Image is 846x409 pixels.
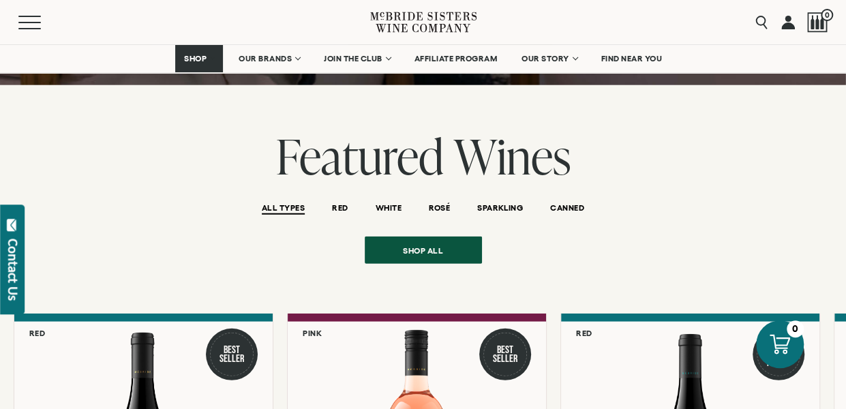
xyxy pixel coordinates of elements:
[175,45,223,72] a: SHOP
[230,45,308,72] a: OUR BRANDS
[406,45,507,72] a: AFFILIATE PROGRAM
[324,54,382,63] span: JOIN THE CLUB
[6,239,20,301] div: Contact Us
[601,54,663,63] span: FIND NEAR YOU
[821,9,833,21] span: 0
[365,237,482,264] a: Shop all
[315,45,399,72] a: JOIN THE CLUB
[592,45,671,72] a: FIND NEAR YOU
[262,203,305,215] button: ALL TYPES
[29,329,46,337] h6: Red
[454,123,571,189] span: Wines
[513,45,586,72] a: OUR STORY
[414,54,498,63] span: AFFILIATE PROGRAM
[522,54,569,63] span: OUR STORY
[239,54,292,63] span: OUR BRANDS
[376,203,402,215] button: WHITE
[787,320,804,337] div: 0
[18,16,67,29] button: Mobile Menu Trigger
[379,237,467,264] span: Shop all
[276,123,444,189] span: Featured
[576,329,592,337] h6: Red
[550,203,584,215] button: CANNED
[184,54,207,63] span: SHOP
[303,329,322,337] h6: Pink
[332,203,348,215] button: RED
[477,203,523,215] button: SPARKLING
[429,203,450,215] button: ROSÉ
